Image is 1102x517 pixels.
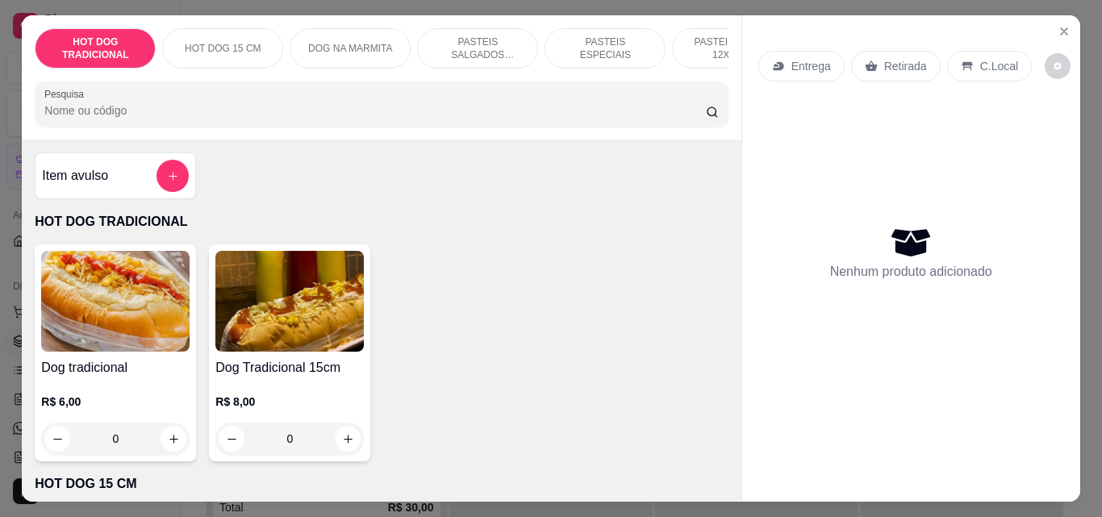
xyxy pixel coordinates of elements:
[185,42,261,55] p: HOT DOG 15 CM
[44,426,70,452] button: decrease-product-quantity
[215,358,364,377] h4: Dog Tradicional 15cm
[431,35,524,61] p: PASTEIS SALGADOS 12X20cm
[48,35,142,61] p: HOT DOG TRADICIONAL
[558,35,652,61] p: PASTEIS ESPECIAIS
[157,160,189,192] button: add-separate-item
[1045,53,1071,79] button: decrease-product-quantity
[44,102,706,119] input: Pesquisa
[830,262,992,281] p: Nenhum produto adicionado
[215,251,364,352] img: product-image
[980,58,1018,74] p: C.Local
[1051,19,1077,44] button: Close
[215,394,364,410] p: R$ 8,00
[35,474,728,494] p: HOT DOG 15 CM
[219,426,244,452] button: decrease-product-quantity
[41,251,190,352] img: product-image
[161,426,186,452] button: increase-product-quantity
[308,42,392,55] p: DOG NA MARMITA
[884,58,927,74] p: Retirada
[44,87,90,101] label: Pesquisa
[42,166,108,186] h4: Item avulso
[335,426,361,452] button: increase-product-quantity
[41,394,190,410] p: R$ 6,00
[41,358,190,377] h4: Dog tradicional
[686,35,779,61] p: PASTEIS DOCES 12X20cm
[791,58,831,74] p: Entrega
[35,212,728,231] p: HOT DOG TRADICIONAL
